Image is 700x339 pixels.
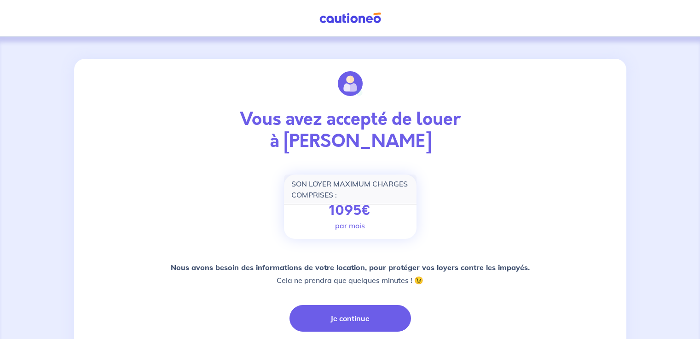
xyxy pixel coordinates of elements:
p: par mois [335,220,365,231]
p: Vous avez accepté de louer à [PERSON_NAME] [102,108,599,153]
img: illu_account_valid.svg [338,71,363,96]
strong: Nous avons besoin des informations de votre location, pour protéger vos loyers contre les impayés. [171,263,530,272]
p: 1095 [329,203,371,219]
button: Je continue [289,305,411,332]
img: Cautioneo [316,12,385,24]
p: Cela ne prendra que quelques minutes ! 😉 [171,261,530,287]
div: SON LOYER MAXIMUM CHARGES COMPRISES : [284,175,417,204]
span: € [361,200,371,220]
